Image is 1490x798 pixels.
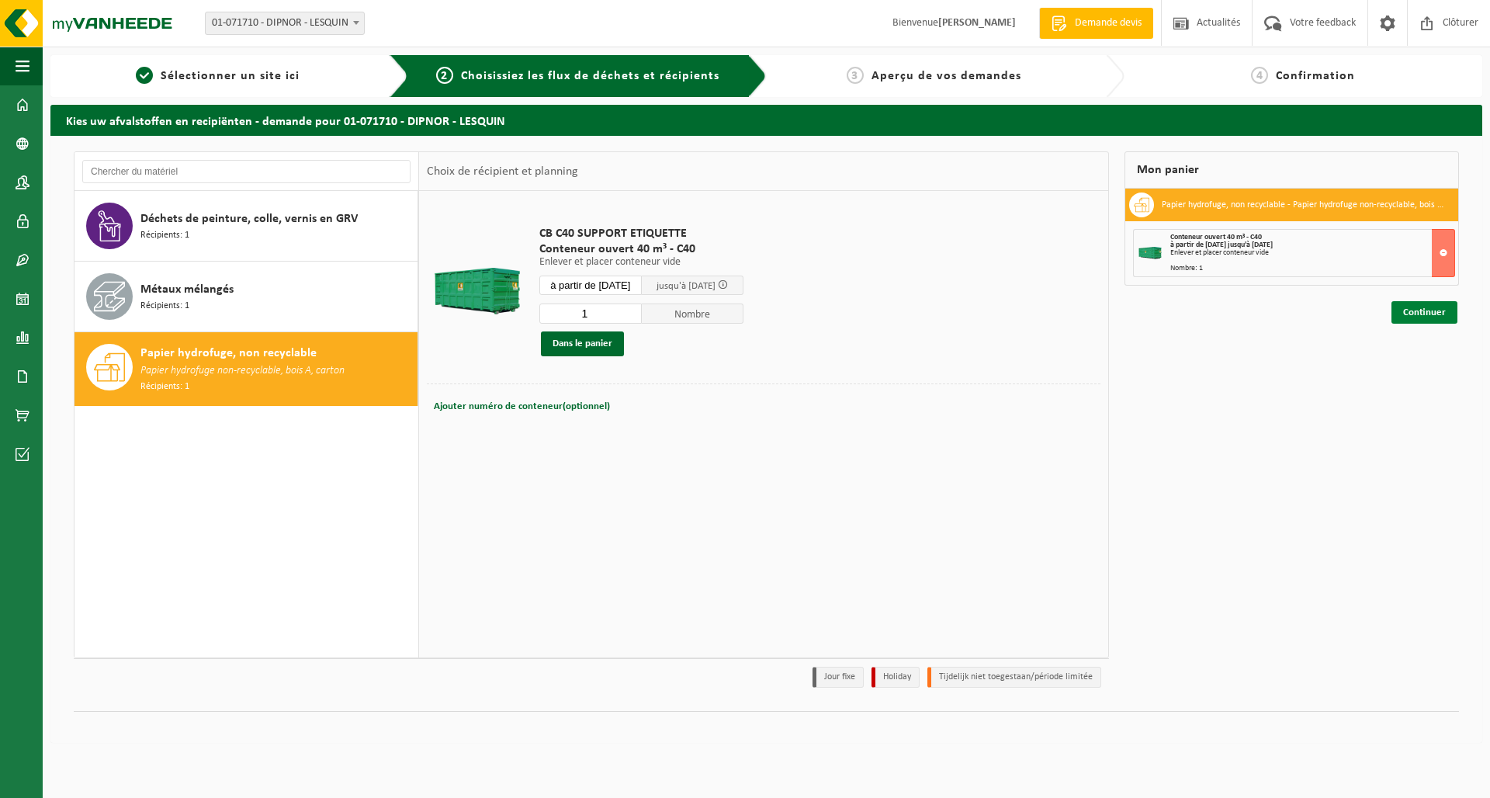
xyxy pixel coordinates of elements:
span: Récipients: 1 [140,380,189,394]
span: Nombre [642,304,744,324]
span: 01-071710 - DIPNOR - LESQUIN [205,12,365,35]
a: 1Sélectionner un site ici [58,67,377,85]
span: Aperçu de vos demandes [871,70,1021,82]
span: 01-071710 - DIPNOR - LESQUIN [206,12,364,34]
input: Sélectionnez date [539,276,642,295]
button: Métaux mélangés Récipients: 1 [74,262,418,332]
li: Tijdelijk niet toegestaan/période limitée [927,667,1101,688]
input: Chercher du matériel [82,160,411,183]
p: Enlever et placer conteneur vide [539,257,743,268]
span: Métaux mélangés [140,280,234,299]
span: Sélectionner un site ici [161,70,300,82]
span: Récipients: 1 [140,228,189,243]
span: Confirmation [1276,70,1355,82]
li: Jour fixe [813,667,864,688]
li: Holiday [871,667,920,688]
span: Conteneur ouvert 40 m³ - C40 [1170,233,1262,241]
span: Papier hydrofuge non-recyclable, bois A, carton [140,363,345,380]
span: Conteneur ouvert 40 m³ - C40 [539,241,743,257]
h2: Kies uw afvalstoffen en recipiënten - demande pour 01-071710 - DIPNOR - LESQUIN [50,105,1482,135]
span: Demande devis [1071,16,1145,31]
span: 1 [136,67,153,84]
strong: [PERSON_NAME] [938,17,1016,29]
span: jusqu'à [DATE] [657,281,716,291]
span: Choisissiez les flux de déchets et récipients [461,70,719,82]
button: Ajouter numéro de conteneur(optionnel) [432,396,612,418]
button: Déchets de peinture, colle, vernis en GRV Récipients: 1 [74,191,418,262]
span: Ajouter numéro de conteneur(optionnel) [434,401,610,411]
div: Enlever et placer conteneur vide [1170,249,1454,257]
button: Papier hydrofuge, non recyclable Papier hydrofuge non-recyclable, bois A, carton Récipients: 1 [74,332,418,406]
span: Déchets de peinture, colle, vernis en GRV [140,210,358,228]
span: 4 [1251,67,1268,84]
div: Mon panier [1124,151,1459,189]
div: Choix de récipient et planning [419,152,586,191]
h3: Papier hydrofuge, non recyclable - Papier hydrofuge non-recyclable, bois A, carton [1162,193,1447,217]
button: Dans le panier [541,331,624,356]
span: 2 [436,67,453,84]
span: Papier hydrofuge, non recyclable [140,344,317,363]
a: Demande devis [1039,8,1153,39]
span: Récipients: 1 [140,299,189,314]
a: Continuer [1391,301,1457,324]
div: Nombre: 1 [1170,265,1454,272]
strong: à partir de [DATE] jusqu'à [DATE] [1170,241,1273,249]
span: CB C40 SUPPORT ETIQUETTE [539,226,743,241]
span: 3 [847,67,864,84]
